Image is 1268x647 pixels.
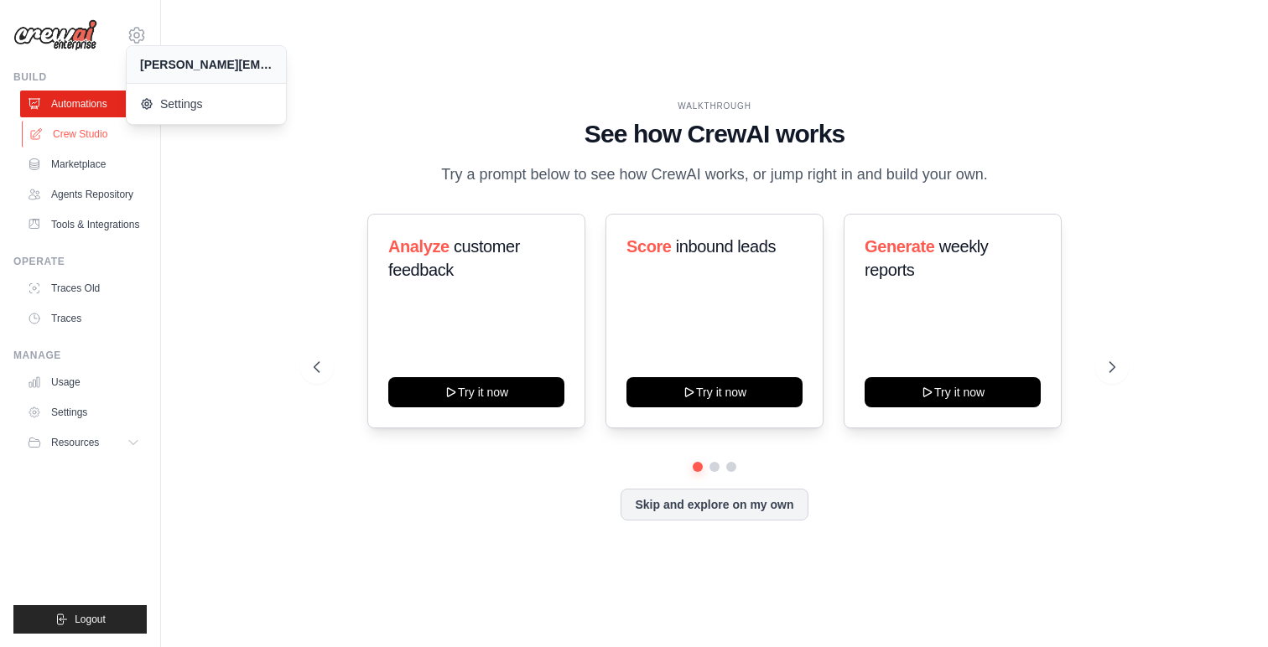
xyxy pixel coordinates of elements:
span: Analyze [388,237,450,256]
a: Marketplace [20,151,147,178]
a: Automations [20,91,147,117]
a: Usage [20,369,147,396]
span: Settings [140,96,273,112]
button: Try it now [388,377,564,407]
button: Logout [13,605,147,634]
h1: See how CrewAI works [314,119,1116,149]
p: Try a prompt below to see how CrewAI works, or jump right in and build your own. [433,163,996,187]
span: Score [626,237,672,256]
a: Agents Repository [20,181,147,208]
button: Skip and explore on my own [621,489,808,520]
a: Traces Old [20,275,147,302]
a: Settings [20,399,147,426]
a: Crew Studio [22,121,148,148]
button: Try it now [865,377,1041,407]
iframe: Chat Widget [1184,567,1268,647]
img: Logo [13,19,97,51]
a: Tools & Integrations [20,211,147,238]
a: Traces [20,305,147,332]
span: Logout [75,613,106,626]
div: Operate [13,255,147,268]
div: [PERSON_NAME][EMAIL_ADDRESS][PERSON_NAME][DOMAIN_NAME] [140,56,273,73]
button: Try it now [626,377,803,407]
span: Resources [51,436,99,449]
a: Settings [127,87,286,121]
span: inbound leads [676,237,776,256]
div: Manage [13,349,147,362]
span: customer feedback [388,237,520,279]
button: Resources [20,429,147,456]
div: Build [13,70,147,84]
div: WALKTHROUGH [314,100,1116,112]
span: Generate [865,237,935,256]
